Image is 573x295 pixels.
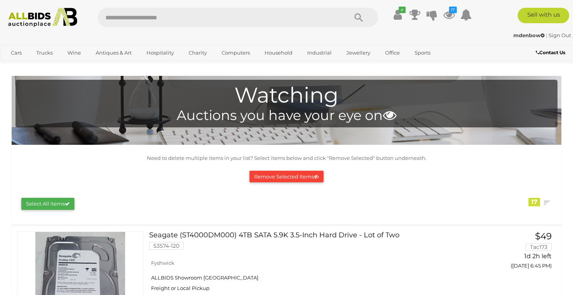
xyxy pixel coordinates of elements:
[399,7,406,13] i: ✔
[528,198,540,206] div: 17
[449,7,457,13] i: 17
[535,231,552,242] span: $49
[536,50,565,55] b: Contact Us
[513,32,546,38] a: mdenbow
[155,232,464,256] a: Seagate (ST4000DM000) 4TB SATA 5.9K 3.5-Inch Hard Drive - Lot of Two 53574-120
[410,46,435,59] a: Sports
[19,84,554,107] h1: Watching
[341,46,375,59] a: Jewellery
[15,154,558,163] p: Need to delete multiple items in your list? Select items below and click "Remove Selected" button...
[62,46,86,59] a: Wine
[6,46,27,59] a: Cars
[380,46,405,59] a: Office
[513,32,545,38] strong: mdenbow
[250,171,323,183] button: Remove Selected Items
[4,8,81,27] img: Allbids.com.au
[6,60,71,72] a: [GEOGRAPHIC_DATA]
[260,46,298,59] a: Household
[392,8,404,22] a: ✔
[549,32,571,38] a: Sign Out
[339,8,378,27] button: Search
[31,46,58,59] a: Trucks
[141,46,179,59] a: Hospitality
[184,46,212,59] a: Charity
[546,32,547,38] span: |
[518,8,569,23] a: Sell with us
[476,232,554,273] a: $49 Tac173 1d 2h left ([DATE] 6:45 PM)
[302,46,337,59] a: Industrial
[21,198,74,210] button: Select All items
[217,46,255,59] a: Computers
[536,48,567,57] a: Contact Us
[91,46,137,59] a: Antiques & Art
[19,108,554,123] h4: Auctions you have your eye on
[443,8,455,22] a: 17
